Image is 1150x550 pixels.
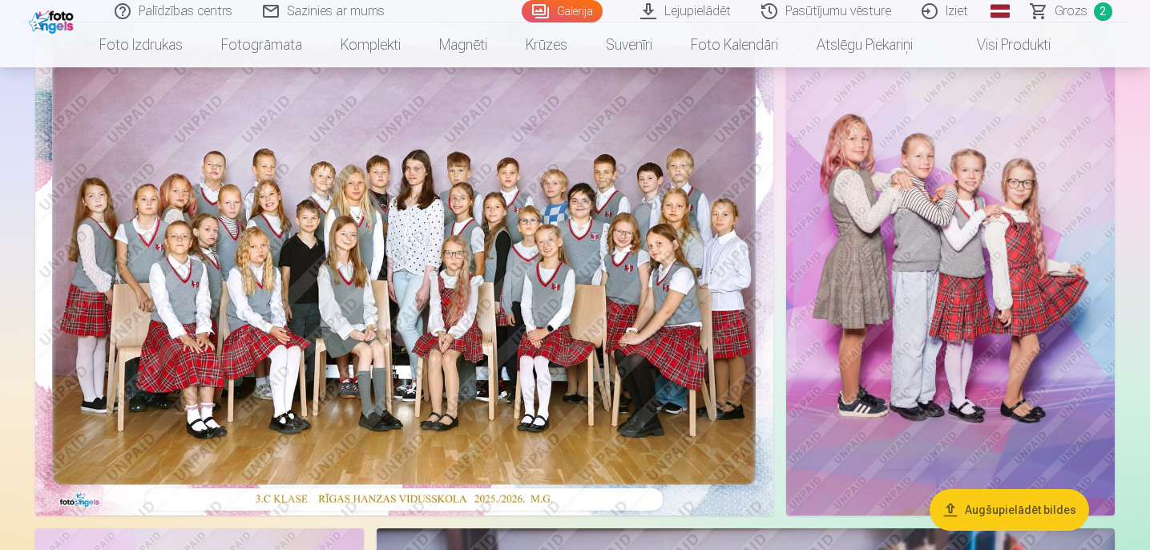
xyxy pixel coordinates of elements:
[420,22,506,67] a: Magnēti
[1094,2,1112,21] span: 2
[932,22,1070,67] a: Visi produkti
[202,22,321,67] a: Fotogrāmata
[797,22,932,67] a: Atslēgu piekariņi
[321,22,420,67] a: Komplekti
[29,6,78,34] img: /fa1
[1055,2,1087,21] span: Grozs
[930,489,1089,531] button: Augšupielādēt bildes
[672,22,797,67] a: Foto kalendāri
[506,22,587,67] a: Krūzes
[587,22,672,67] a: Suvenīri
[80,22,202,67] a: Foto izdrukas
